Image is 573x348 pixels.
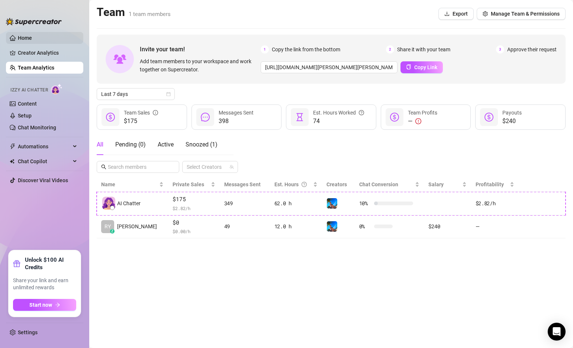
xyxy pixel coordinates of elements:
div: 349 [224,199,265,207]
span: dollar-circle [106,113,115,122]
span: [PERSON_NAME] [117,222,157,231]
span: Share your link and earn unlimited rewards [13,277,76,291]
span: Snoozed ( 1 ) [186,141,218,148]
button: Export [438,8,474,20]
a: Content [18,101,37,107]
span: $ 2.82 /h [173,204,215,212]
td: — [471,215,519,239]
span: 1 [261,45,269,54]
strong: Unlock $100 AI Credits [25,256,76,271]
span: 74 [313,117,364,126]
span: calendar [166,92,171,96]
span: 1 team members [129,11,171,17]
span: setting [483,11,488,16]
span: copy [406,64,411,70]
span: 10 % [359,199,371,207]
span: Last 7 days [101,88,170,100]
span: $240 [502,117,522,126]
span: arrow-right [55,302,60,307]
img: logo-BBDzfeDw.svg [6,18,62,25]
a: Creator Analytics [18,47,77,59]
span: Share it with your team [397,45,450,54]
span: Active [158,141,174,148]
span: $175 [173,195,215,204]
span: dollar-circle [485,113,493,122]
span: info-circle [153,109,158,117]
div: 12.0 h [274,222,318,231]
button: Copy Link [400,61,443,73]
span: Invite your team! [140,45,261,54]
span: thunderbolt [10,144,16,149]
span: Izzy AI Chatter [10,87,48,94]
span: team [229,165,234,169]
span: Approve their request [507,45,557,54]
span: 3 [496,45,504,54]
div: z [110,229,115,233]
button: Start nowarrow-right [13,299,76,311]
span: Messages Sent [219,110,254,116]
span: Team Profits [408,110,437,116]
a: Settings [18,329,38,335]
a: Discover Viral Videos [18,177,68,183]
span: exclamation-circle [415,118,421,124]
h2: Team [97,5,171,19]
span: search [101,164,106,170]
div: Open Intercom Messenger [548,323,566,341]
a: Chat Monitoring [18,125,56,130]
span: Start now [29,302,52,308]
th: Name [97,177,168,192]
div: $240 [428,222,466,231]
span: Name [101,180,158,188]
div: Est. Hours [274,180,312,188]
div: $2.82 /h [476,199,514,207]
span: Chat Conversion [359,181,398,187]
span: Chat Copilot [18,155,71,167]
img: Ryan [327,221,337,232]
div: Pending ( 0 ) [115,140,146,149]
span: $ 0.00 /h [173,228,215,235]
span: Copy Link [414,64,437,70]
span: 398 [219,117,254,126]
span: question-circle [359,109,364,117]
span: question-circle [302,180,307,188]
span: gift [13,260,20,267]
div: Team Sales [124,109,158,117]
img: AI Chatter [51,84,62,94]
div: 49 [224,222,265,231]
img: Chat Copilot [10,159,15,164]
span: 0 % [359,222,371,231]
span: Private Sales [173,181,204,187]
th: Creators [322,177,354,192]
span: Add team members to your workspace and work together on Supercreator. [140,57,258,74]
span: $175 [124,117,158,126]
span: $0 [173,218,215,227]
span: Manage Team & Permissions [491,11,560,17]
span: download [444,11,450,16]
span: RY [104,222,111,231]
button: Manage Team & Permissions [477,8,566,20]
span: message [201,113,210,122]
span: Export [453,11,468,17]
span: Messages Sent [224,181,261,187]
div: — [408,117,437,126]
a: Team Analytics [18,65,54,71]
span: Automations [18,141,71,152]
input: Search members [108,163,169,171]
span: 2 [386,45,394,54]
span: dollar-circle [390,113,399,122]
span: AI Chatter [117,199,141,207]
span: hourglass [295,113,304,122]
span: Payouts [502,110,522,116]
span: Profitability [476,181,504,187]
img: izzy-ai-chatter-avatar-DDCN_rTZ.svg [102,197,115,210]
a: Setup [18,113,32,119]
div: Est. Hours Worked [313,109,364,117]
div: 62.0 h [274,199,318,207]
img: Ryan [327,198,337,209]
div: All [97,140,103,149]
span: Salary [428,181,444,187]
a: Home [18,35,32,41]
span: Copy the link from the bottom [272,45,340,54]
